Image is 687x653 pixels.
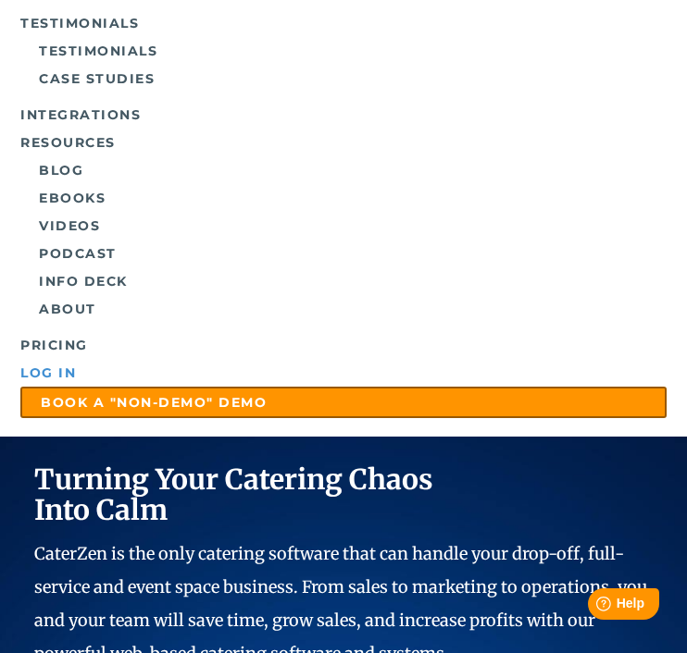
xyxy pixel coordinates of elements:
a: Blog [20,156,667,184]
a: About [20,295,667,323]
iframe: Help widget launcher [522,581,667,633]
a: Case Studies [20,65,667,92]
span: Turning Your Catering Chaos Into Calm [34,462,433,527]
a: Info Deck [20,267,667,295]
a: eBooks [20,184,667,212]
a: Pricing [20,331,667,359]
a: Videos [20,212,667,240]
a: Book a "Non-Demo" Demo [20,387,667,418]
a: Testimonials [20,37,667,65]
a: Podcast [20,240,667,267]
a: Resources [20,129,667,156]
a: Testimonials [20,9,667,37]
a: Integrations [20,101,667,129]
a: Log in [20,359,667,387]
